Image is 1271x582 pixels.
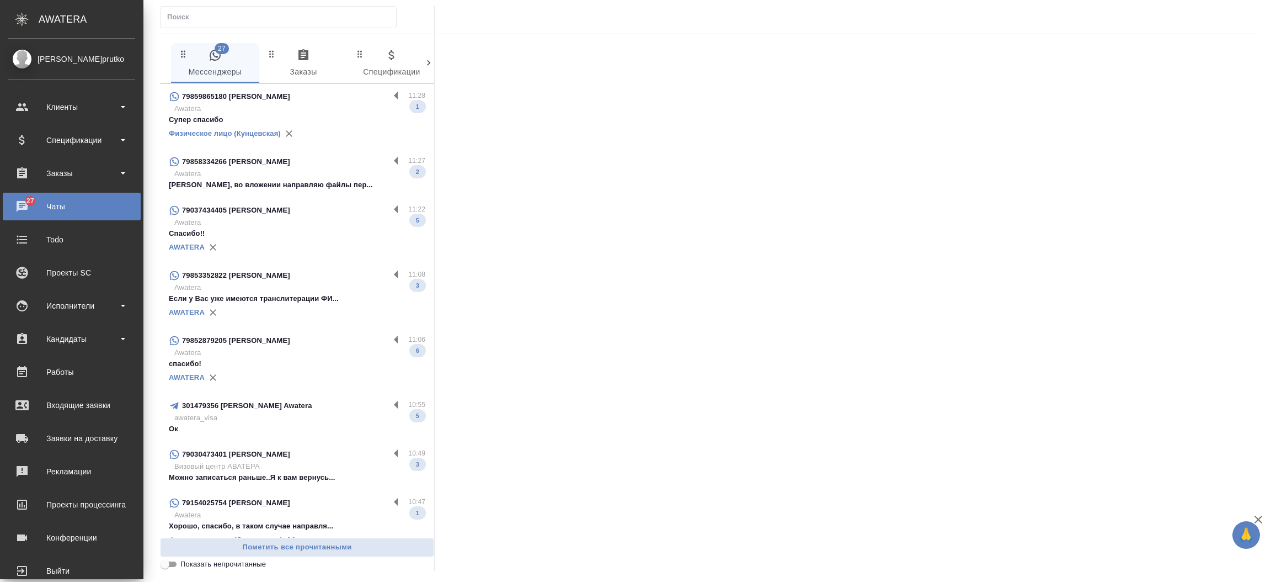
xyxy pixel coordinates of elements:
input: Поиск [167,9,396,25]
p: 79037434405 [PERSON_NAME] [182,205,290,216]
p: Спасибо!! [169,228,425,239]
p: Супер спасибо [169,114,425,125]
a: Конференции [3,524,141,552]
p: Awatera [174,168,425,179]
div: Кандидаты [8,331,135,347]
span: 6 [409,345,426,356]
div: 301479356 [PERSON_NAME] Awatera10:55awatera_visaОк5 [160,393,434,441]
span: 3 [409,459,426,470]
button: Пометить все прочитанными [160,538,434,557]
p: 10:47 [408,496,425,507]
p: Визовый центр АВАТЕРА [174,461,425,472]
p: 10:55 [408,399,425,410]
span: 5 [409,410,426,421]
p: Ок [169,424,425,435]
a: Заявки на доставку [3,425,141,452]
p: 10:49 [408,448,425,459]
p: 11:22 [408,204,425,215]
p: Хорошо, спасибо, в таком случае направля... [169,521,425,532]
button: Удалить привязку [205,239,221,256]
p: Awatera [174,347,425,358]
p: 79853352822 [PERSON_NAME] [182,270,290,281]
p: 301479356 [PERSON_NAME] Awatera [182,400,312,411]
p: 79154025754 [PERSON_NAME] [182,498,290,509]
p: Awatera [174,217,425,228]
p: [PERSON_NAME], во вложении направляю файлы пер... [169,179,425,191]
div: 79037434405 [PERSON_NAME]11:22AwateraСпасибо!!5AWATERA [160,197,434,262]
a: Todo [3,226,141,253]
p: спасибо! [169,358,425,369]
div: Заказы [8,165,135,182]
div: 79853352822 [PERSON_NAME]11:08AwateraЕсли у Вас уже имеются транслитерации ФИ...3AWATERA [160,262,434,327]
div: Входящие заявки [8,397,135,414]
span: 2 [409,166,426,177]
a: Физическое лицо (Смоленская) [169,536,283,544]
div: AWATERA [39,8,143,30]
p: 79030473401 [PERSON_NAME] [182,449,290,460]
div: 79852879205 [PERSON_NAME]11:06Awateraспасибо!6AWATERA [160,327,434,393]
a: Физическое лицо (Кунцевская) [169,129,281,137]
p: Можно записаться раньше..Я к вам вернусь... [169,472,425,483]
div: [PERSON_NAME]prutko [8,53,135,65]
a: Входящие заявки [3,391,141,419]
span: Показать непрочитанные [180,559,266,570]
button: Удалить привязку [283,532,300,548]
span: Заказы [266,49,341,79]
div: 79859865180 [PERSON_NAME]11:28AwateraСупер спасибо1Физическое лицо (Кунцевская) [160,83,434,149]
a: Проекты SC [3,259,141,287]
div: Чаты [8,198,135,215]
span: 5 [409,215,426,226]
p: 11:06 [408,334,425,345]
button: 🙏 [1232,521,1260,549]
div: Исполнители [8,298,135,314]
div: Выйти [8,563,135,579]
span: 3 [409,280,426,291]
a: 27Чаты [3,193,141,220]
div: Конференции [8,530,135,546]
div: Рекламации [8,463,135,480]
button: Удалить привязку [205,304,221,321]
div: 79030473401 [PERSON_NAME]10:49Визовый центр АВАТЕРАМожно записаться раньше..Я к вам вернусь...3 [160,441,434,490]
span: 1 [409,101,426,112]
svg: Зажми и перетащи, чтобы поменять порядок вкладок [178,49,189,59]
span: Спецификации [354,49,429,79]
div: 79858334266 [PERSON_NAME]11:27Awatera[PERSON_NAME], во вложении направляю файлы пер...2 [160,149,434,197]
div: Заявки на доставку [8,430,135,447]
a: AWATERA [169,373,205,382]
a: AWATERA [169,308,205,316]
p: 11:27 [408,155,425,166]
p: 79858334266 [PERSON_NAME] [182,156,290,167]
p: 79859865180 [PERSON_NAME] [182,91,290,102]
a: AWATERA [169,243,205,251]
div: Спецификации [8,132,135,149]
span: 27 [20,195,41,207]
div: Клиенты [8,99,135,115]
span: Мессенджеры [178,49,253,79]
div: Работы [8,364,135,380]
span: 🙏 [1237,523,1256,547]
span: 27 [215,43,229,54]
p: awatera_visa [174,412,425,424]
p: Если у Вас уже имеются транслитерации ФИ... [169,293,425,304]
div: Проекты SC [8,264,135,281]
p: Awatera [174,282,425,293]
a: Рекламации [3,458,141,485]
p: Awatera [174,103,425,114]
span: 1 [409,507,426,518]
div: 79154025754 [PERSON_NAME]10:47AwateraХорошо, спасибо, в таком случае направля...1Физическое лицо ... [160,490,434,555]
p: 79852879205 [PERSON_NAME] [182,335,290,346]
button: Удалить привязку [205,369,221,386]
svg: Зажми и перетащи, чтобы поменять порядок вкладок [266,49,277,59]
a: Проекты процессинга [3,491,141,518]
p: 11:08 [408,269,425,280]
p: 11:28 [408,90,425,101]
p: Awatera [174,510,425,521]
a: Работы [3,358,141,386]
button: Удалить привязку [281,125,297,142]
div: Проекты процессинга [8,496,135,513]
span: Пометить все прочитанными [166,541,428,554]
svg: Зажми и перетащи, чтобы поменять порядок вкладок [355,49,365,59]
div: Todo [8,231,135,248]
